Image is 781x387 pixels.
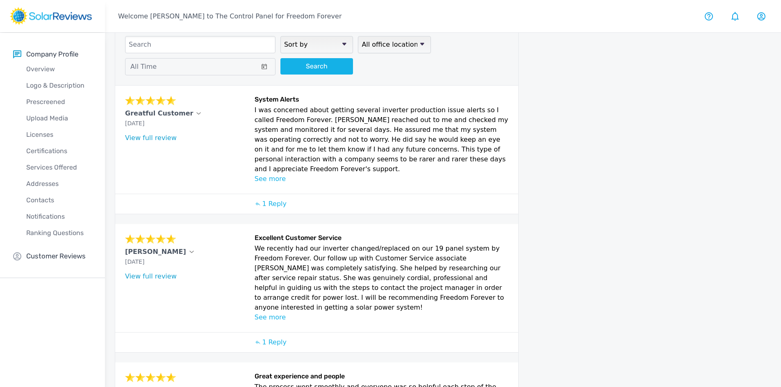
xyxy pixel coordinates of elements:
[13,176,105,192] a: Addresses
[13,225,105,241] a: Ranking Questions
[13,146,105,156] p: Certifications
[255,105,509,174] p: I was concerned about getting several inverter production issue alerts so I called Freedom Foreve...
[13,97,105,107] p: Prescreened
[118,11,342,21] p: Welcome [PERSON_NAME] to The Control Panel for Freedom Forever
[13,143,105,159] a: Certifications
[125,36,276,53] input: Search
[13,192,105,208] a: Contacts
[13,163,105,172] p: Services Offered
[255,244,509,312] p: We recently had our inverter changed/replaced on our 19 panel system by Freedom Forever. Our foll...
[255,174,509,184] p: See more
[13,64,105,74] p: Overview
[280,58,353,75] button: Search
[13,94,105,110] a: Prescreened
[125,120,144,127] span: [DATE]
[262,337,287,347] p: 1 Reply
[13,195,105,205] p: Contacts
[255,234,509,244] h6: Excellent Customer Service
[13,113,105,123] p: Upload Media
[13,208,105,225] a: Notifications
[125,272,177,280] a: View full review
[125,109,193,118] p: Greatful Customer
[13,179,105,189] p: Addresses
[125,258,144,265] span: [DATE]
[13,159,105,176] a: Services Offered
[13,127,105,143] a: Licenses
[125,58,276,75] button: All Time
[13,212,105,222] p: Notifications
[125,134,177,142] a: View full review
[13,77,105,94] a: Logo & Description
[255,372,509,382] h6: Great experience and people
[262,199,287,209] p: 1 Reply
[13,130,105,140] p: Licenses
[255,95,509,105] h6: System Alerts
[26,49,78,59] p: Company Profile
[255,312,509,322] p: See more
[130,63,157,70] span: All Time
[13,81,105,91] p: Logo & Description
[125,247,186,257] p: [PERSON_NAME]
[13,228,105,238] p: Ranking Questions
[13,110,105,127] a: Upload Media
[13,61,105,77] a: Overview
[26,251,86,261] p: Customer Reviews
